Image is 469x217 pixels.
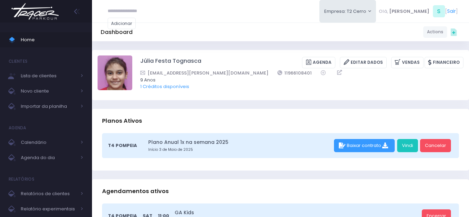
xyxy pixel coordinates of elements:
[9,121,26,135] h4: Agenda
[108,18,136,29] a: Adicionar
[21,205,76,214] span: Relatório experimentais
[98,55,132,92] label: Alterar foto de perfil
[98,55,132,90] img: Júlia Festa Tognasca
[423,26,447,38] a: Actions
[391,57,424,68] a: Vendas
[302,57,335,68] a: Agenda
[140,69,268,77] a: [EMAIL_ADDRESS][PERSON_NAME][DOMAIN_NAME]
[433,5,445,17] span: S
[21,71,76,80] span: Lista de clientes
[447,25,460,38] div: Quick actions
[140,57,201,68] a: Júlia Festa Tognasca
[9,172,34,186] h4: Relatórios
[389,8,429,15] span: [PERSON_NAME]
[21,102,76,111] span: Importar da planilha
[101,29,133,36] h5: Dashboard
[140,77,454,84] span: 9 Anos
[277,69,312,77] a: 11966108401
[102,181,169,201] h3: Agendamentos ativos
[340,57,387,68] a: Editar Dados
[21,189,76,198] span: Relatórios de clientes
[21,87,76,96] span: Novo cliente
[21,153,76,162] span: Agenda do dia
[379,8,388,15] span: Olá,
[148,147,332,153] small: Início 3 de Maio de 2025
[148,139,332,146] a: Plano Anual 1x na semana 2025
[102,111,142,131] h3: Planos Ativos
[420,139,451,152] a: Cancelar
[425,57,463,68] a: Financeiro
[334,139,395,152] div: Baixar contrato
[9,54,27,68] h4: Clientes
[175,209,419,216] a: GA Kids
[108,142,137,149] span: T4 Pompeia
[140,83,189,90] a: 1 Créditos disponíveis
[21,35,83,44] span: Home
[376,3,460,19] div: [ ]
[397,139,418,152] a: Vindi
[21,138,76,147] span: Calendário
[447,8,456,15] a: Sair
